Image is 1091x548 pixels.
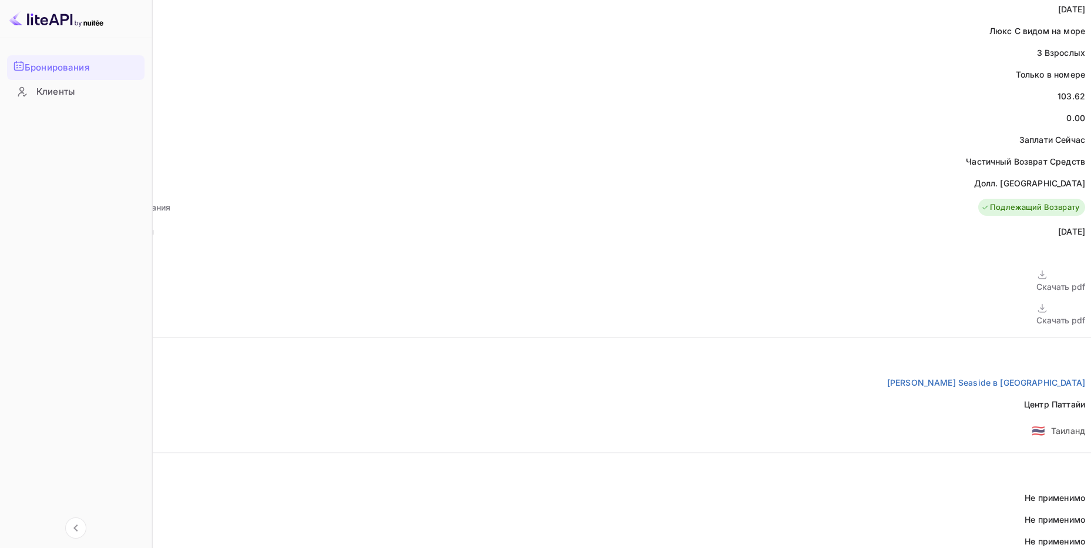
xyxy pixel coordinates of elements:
ya-tr-span: Частичный Возврат Средств [966,156,1085,166]
ya-tr-span: Не применимо [1025,493,1085,503]
div: 103.62 [1058,90,1085,102]
div: Клиенты [7,81,145,103]
div: [DATE] [1058,225,1085,238]
ya-tr-span: Клиенты [36,85,75,99]
ya-tr-span: Подлежащий Возврату [990,202,1079,213]
ya-tr-span: Долл. [GEOGRAPHIC_DATA] [974,178,1085,188]
div: [DATE] [1058,3,1085,15]
ya-tr-span: [PERSON_NAME] Seaside в [GEOGRAPHIC_DATA] [887,377,1085,387]
ya-tr-span: Не применимо [1025,514,1085,524]
ya-tr-span: Скачать pdf [1036,282,1085,292]
ya-tr-span: Не применимо [1025,536,1085,546]
ya-tr-span: 3 Взрослых [1037,48,1086,58]
span: США [1032,420,1045,441]
a: [PERSON_NAME] Seaside в [GEOGRAPHIC_DATA] [887,376,1085,389]
button: Свернуть навигацию [65,517,86,539]
ya-tr-span: Люкс С видом на море [989,26,1085,36]
ya-tr-span: Скачать pdf [1036,315,1085,325]
ya-tr-span: 🇹🇭 [1032,424,1045,437]
ya-tr-span: Центр Паттайи [1024,399,1085,409]
a: Бронирования [7,55,145,79]
ya-tr-span: Бронирования [25,61,89,75]
a: Клиенты [7,81,145,102]
ya-tr-span: Заплати Сейчас [1019,135,1085,145]
ya-tr-span: Только в номере [1016,69,1085,79]
div: 0.00 [1066,112,1085,124]
ya-tr-span: Таиланд [1051,426,1085,436]
img: Логотип LiteAPI [9,9,103,28]
div: Бронирования [7,55,145,80]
